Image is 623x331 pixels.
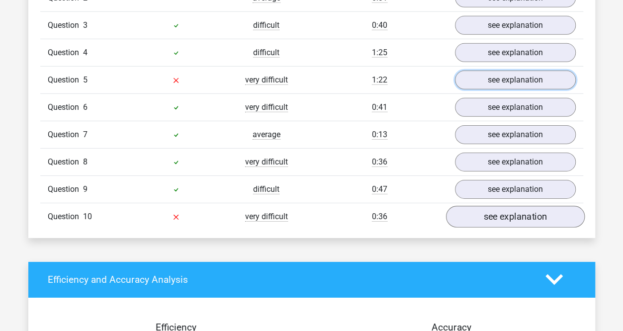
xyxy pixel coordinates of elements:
[245,212,288,222] span: very difficult
[48,129,83,141] span: Question
[253,184,279,194] span: difficult
[83,157,88,166] span: 8
[455,98,576,117] a: see explanation
[372,48,387,58] span: 1:25
[372,102,387,112] span: 0:41
[245,102,288,112] span: very difficult
[83,20,88,30] span: 3
[48,47,83,59] span: Question
[455,16,576,35] a: see explanation
[48,274,531,285] h4: Efficiency and Accuracy Analysis
[83,48,88,57] span: 4
[372,212,387,222] span: 0:36
[455,125,576,144] a: see explanation
[48,74,83,86] span: Question
[372,75,387,85] span: 1:22
[48,211,83,223] span: Question
[455,153,576,171] a: see explanation
[48,19,83,31] span: Question
[48,183,83,195] span: Question
[253,130,280,140] span: average
[455,180,576,199] a: see explanation
[83,102,88,112] span: 6
[455,71,576,89] a: see explanation
[48,101,83,113] span: Question
[83,130,88,139] span: 7
[245,75,288,85] span: very difficult
[245,157,288,167] span: very difficult
[253,48,279,58] span: difficult
[372,184,387,194] span: 0:47
[372,130,387,140] span: 0:13
[372,157,387,167] span: 0:36
[83,75,88,84] span: 5
[48,156,83,168] span: Question
[445,206,584,228] a: see explanation
[372,20,387,30] span: 0:40
[455,43,576,62] a: see explanation
[83,212,92,221] span: 10
[83,184,88,194] span: 9
[253,20,279,30] span: difficult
